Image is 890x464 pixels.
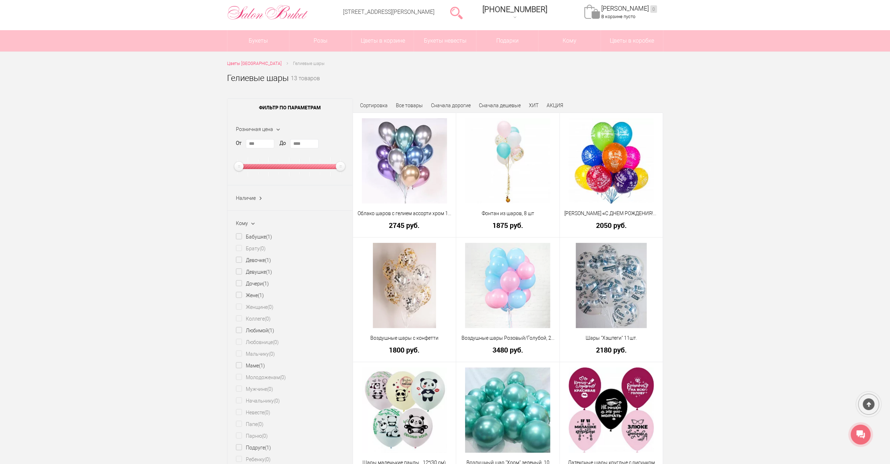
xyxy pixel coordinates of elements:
[291,76,320,93] small: 13 товаров
[352,30,414,51] a: Цветы в корзине
[227,30,289,51] a: Букеты
[461,334,555,342] a: Воздушные шары Розовый/Голубой, 21 шт
[538,30,601,51] span: Кому
[482,5,547,14] span: [PHONE_NUMBER]
[236,195,256,201] span: Наличие
[227,72,289,84] h1: Гелиевые шары
[236,280,269,288] label: Дочери
[569,118,654,203] img: НАБОР ШАРОВ «С ДНЕМ РОЖДЕНИЯ!» - 10шт
[227,61,282,66] span: Цветы [GEOGRAPHIC_DATA]
[227,60,282,67] a: Цветы [GEOGRAPHIC_DATA]
[461,346,555,354] a: 3480 руб.
[358,334,452,342] a: Воздушные шары с конфетти
[236,386,273,393] label: Мужчине
[293,61,325,66] span: Гелиевые шары
[264,410,270,415] ins: (0)
[267,386,273,392] ins: (0)
[236,140,242,147] label: От
[260,246,266,251] ins: (0)
[564,222,658,229] a: 2050 руб.
[236,292,264,299] label: Жене
[358,222,452,229] a: 2745 руб.
[265,445,271,451] ins: (1)
[268,328,274,333] ins: (1)
[465,367,550,453] img: Воздушный шар "Хром" зеленый, 10 штук
[236,432,268,440] label: Парню
[236,315,271,323] label: Коллеге
[236,327,274,334] label: Любимой
[601,5,657,13] a: [PERSON_NAME]
[236,268,272,276] label: Девушке
[601,30,663,51] a: Цветы в коробке
[650,5,657,13] ins: 0
[236,397,280,405] label: Начальнику
[236,409,270,416] label: Невесте
[274,398,280,404] ins: (0)
[476,30,538,51] a: Подарки
[236,374,286,381] label: Молодоженам
[236,233,272,241] label: Бабушке
[465,118,550,203] img: Фонтан из шаров, 8 шт
[601,14,635,19] span: В корзине пусто
[227,3,308,22] img: Цветы Нижний Новгород
[564,346,658,354] a: 2180 руб.
[273,339,279,345] ins: (0)
[478,2,552,23] a: [PHONE_NUMBER]
[362,367,447,453] img: Шары маленькие панды . 12″(30 см)
[547,103,563,108] a: АКЦИЯ
[564,210,658,217] a: [PERSON_NAME] «С ДНЕМ РОЖДЕНИЯ!» - 10шт
[236,350,275,358] label: Мальчику
[465,243,550,328] img: Воздушные шары Розовый/Голубой, 21 шт
[265,457,271,462] ins: (0)
[258,293,264,298] ins: (1)
[265,316,271,322] ins: (0)
[258,421,264,427] ins: (0)
[236,126,273,132] span: Розничная цена
[343,9,435,15] a: [STREET_ADDRESS][PERSON_NAME]
[431,103,471,108] a: Сначала дорогие
[280,375,286,380] ins: (0)
[227,99,353,116] span: Фильтр по параметрам
[236,456,271,463] label: Ребенку
[576,243,647,328] img: Шары "Хэштеги" 11шт.
[236,245,266,252] label: Брату
[259,363,265,369] ins: (1)
[564,334,658,342] a: Шары "Хэштеги" 11шт.
[236,362,265,370] label: Маме
[358,210,452,217] a: Облако шаров с гелием ассорти хром 15 шт
[236,421,264,428] label: Папе
[461,210,555,217] a: Фонтан из шаров, 8 шт
[263,281,269,286] ins: (1)
[265,257,271,263] ins: (1)
[461,222,555,229] a: 1875 руб.
[266,269,272,275] ins: (1)
[236,257,271,264] label: Девочке
[529,103,538,108] a: ХИТ
[414,30,476,51] a: Букеты невесты
[280,140,286,147] label: До
[373,243,436,328] img: Воздушные шары с конфетти
[236,444,271,452] label: Подруге
[569,367,654,453] img: Латексные шары круглые с рисунком истинной леди 5 шт.
[269,351,275,357] ins: (0)
[267,304,273,310] ins: (0)
[396,103,423,108] a: Все товары
[236,339,279,346] label: Любовнице
[236,220,248,226] span: Кому
[236,304,273,311] label: Женщине
[289,30,352,51] a: Розы
[266,234,272,240] ins: (1)
[362,118,447,203] img: Облако шаров с гелием ассорти хром 15 шт
[479,103,521,108] a: Сначала дешевые
[262,433,268,439] ins: (0)
[360,103,388,108] span: Сортировка
[358,346,452,354] a: 1800 руб.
